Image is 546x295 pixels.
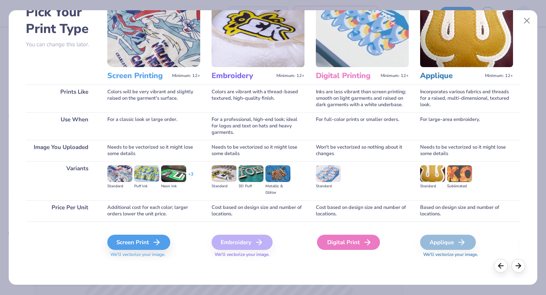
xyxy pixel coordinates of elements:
span: Minimum: 12+ [381,73,409,78]
img: Neon Ink [161,165,186,182]
div: Standard [316,183,341,190]
div: Applique [420,235,476,250]
div: Needs to be vectorized so it might lose some details [107,140,200,161]
h2: Pick Your Print Type [26,4,96,37]
p: You can change this later. [26,41,96,48]
div: Inks are less vibrant than screen printing; smooth on light garments and raised on dark garments ... [316,85,409,112]
div: 3D Puff [238,183,264,190]
span: Minimum: 12+ [485,73,513,78]
div: + 3 [188,171,193,184]
div: For a professional, high-end look; ideal for logos and text on hats and heavy garments. [212,112,304,140]
div: For full-color prints or smaller orders. [316,112,409,140]
div: Incorporates various fabrics and threads for a raised, multi-dimensional, textured look. [420,85,513,112]
span: Minimum: 12+ [172,73,200,78]
span: We'll vectorize your image. [107,251,200,258]
div: Embroidery [212,235,273,250]
img: 3D Puff [238,165,264,182]
div: Colors will be very vibrant and slightly raised on the garment's surface. [107,85,200,112]
div: Additional cost for each color; larger orders lower the unit price. [107,200,200,221]
img: Metallic & Glitter [265,165,290,182]
img: Sublimated [447,165,472,182]
span: We'll vectorize your image. [212,251,304,258]
h3: Embroidery [212,71,273,81]
div: Standard [212,183,237,190]
div: Use When [26,112,96,140]
div: Metallic & Glitter [265,183,290,196]
span: Minimum: 12+ [276,73,304,78]
button: Close [520,14,534,28]
div: Cost based on design size and number of locations. [212,200,304,221]
div: Digital Print [317,235,380,250]
h3: Applique [420,71,482,81]
img: Standard [107,165,132,182]
div: Needs to be vectorized so it might lose some details [212,140,304,161]
div: Standard [420,183,445,190]
div: Image You Uploaded [26,140,96,161]
div: Variants [26,161,96,200]
div: Puff Ink [134,183,159,190]
div: For large-area embroidery. [420,112,513,140]
img: Standard [316,165,341,182]
img: Puff Ink [134,165,159,182]
h3: Digital Printing [316,71,378,81]
img: Standard [420,165,445,182]
span: We'll vectorize your image. [420,251,513,258]
div: Prints Like [26,85,96,112]
div: Standard [107,183,132,190]
div: For a classic look or large order. [107,112,200,140]
div: Cost based on design size and number of locations. [316,200,409,221]
div: Colors are vibrant with a thread-based textured, high-quality finish. [212,85,304,112]
div: Sublimated [447,183,472,190]
div: Needs to be vectorized so it might lose some details [420,140,513,161]
div: Neon Ink [161,183,186,190]
div: Screen Print [107,235,170,250]
h3: Screen Printing [107,71,169,81]
div: Price Per Unit [26,200,96,221]
img: Standard [212,165,237,182]
div: Based on design size and number of locations. [420,200,513,221]
div: Won't be vectorized so nothing about it changes [316,140,409,161]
